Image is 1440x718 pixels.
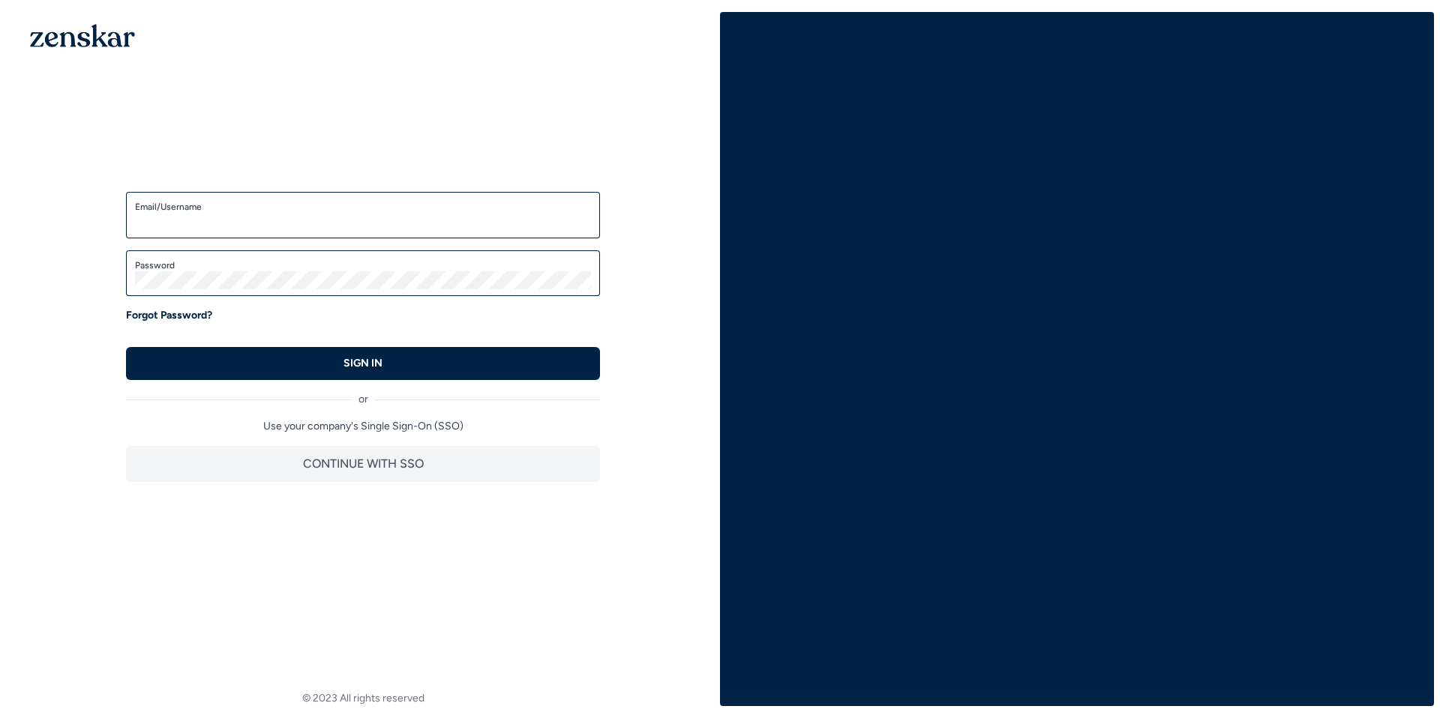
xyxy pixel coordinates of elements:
p: Use your company's Single Sign-On (SSO) [126,419,600,434]
label: Email/Username [135,201,591,213]
img: 1OGAJ2xQqyY4LXKgY66KYq0eOWRCkrZdAb3gUhuVAqdWPZE9SRJmCz+oDMSn4zDLXe31Ii730ItAGKgCKgCCgCikA4Av8PJUP... [30,24,135,47]
button: SIGN IN [126,347,600,380]
footer: © 2023 All rights reserved [6,691,720,706]
a: Forgot Password? [126,308,212,323]
label: Password [135,259,591,271]
p: SIGN IN [343,356,382,371]
button: CONTINUE WITH SSO [126,446,600,482]
div: or [126,380,600,407]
